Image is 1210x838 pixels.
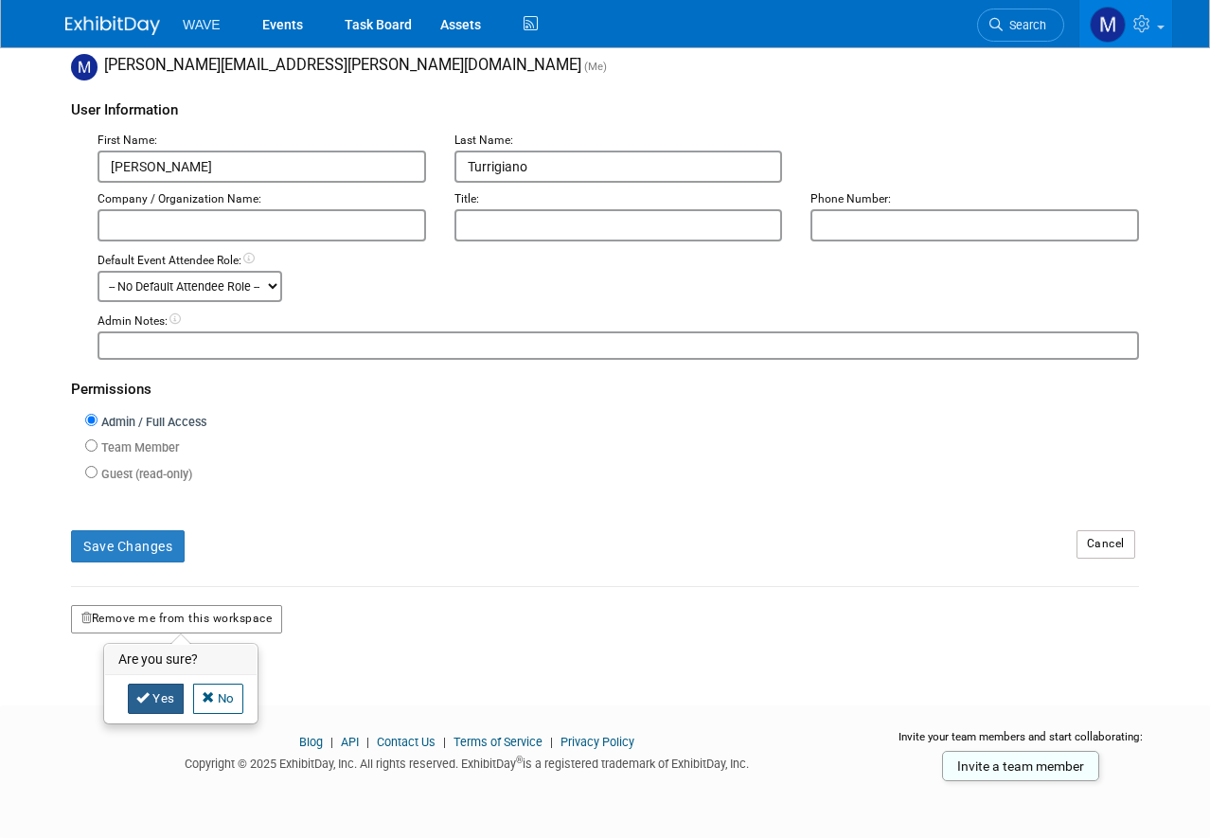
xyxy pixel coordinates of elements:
[810,191,1139,208] div: Phone Number:
[377,735,436,749] a: Contact Us
[65,751,868,773] div: Copyright © 2025 ExhibitDay, Inc. All rights reserved. ExhibitDay is a registered trademark of Ex...
[454,191,783,208] div: Title:
[65,16,160,35] img: ExhibitDay
[128,684,184,714] a: Yes
[341,735,359,749] a: API
[1077,530,1135,559] a: Cancel
[584,61,607,74] span: (Me)
[98,466,192,484] label: Guest (read-only)
[71,360,1139,410] div: Permissions
[454,735,543,749] a: Terms of Service
[1090,7,1126,43] img: Matthew Turrigiano
[438,735,451,749] span: |
[516,755,523,765] sup: ®
[98,133,426,150] div: First Name:
[98,253,1139,270] div: Default Event Attendee Role:
[897,729,1146,758] div: Invite your team members and start collaborating:
[71,54,98,80] img: Matthew Turrigiano
[71,530,185,562] button: Save Changes
[362,735,374,749] span: |
[545,735,558,749] span: |
[105,645,257,675] h3: Are you sure?
[183,17,221,32] span: WAVE
[98,313,1139,330] div: Admin Notes:
[193,684,243,714] a: No
[561,735,634,749] a: Privacy Policy
[977,9,1064,42] a: Search
[326,735,338,749] span: |
[942,751,1099,781] a: Invite a team member
[98,439,179,457] label: Team Member
[71,605,282,633] button: Remove me from this workspace
[104,57,581,75] span: [PERSON_NAME][EMAIL_ADDRESS][PERSON_NAME][DOMAIN_NAME]
[454,133,783,150] div: Last Name:
[1003,18,1046,32] span: Search
[71,80,1139,131] div: User Information
[98,191,426,208] div: Company / Organization Name:
[299,735,323,749] a: Blog
[98,414,206,432] label: Admin / Full Access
